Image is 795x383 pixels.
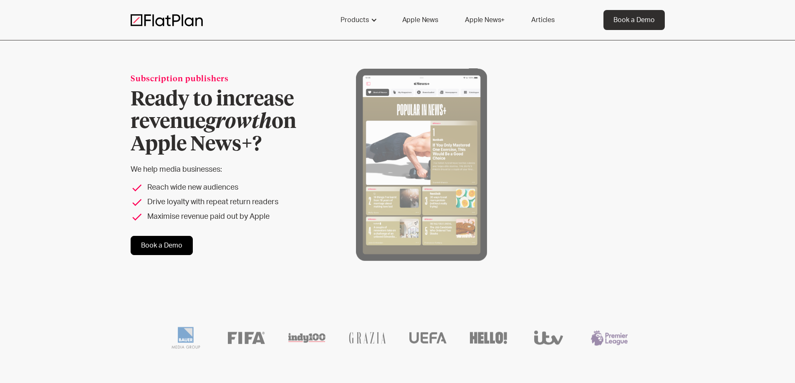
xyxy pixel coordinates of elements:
a: Apple News+ [455,10,515,30]
h1: Ready to increase revenue on Apple News+? [131,88,323,156]
a: Book a Demo [603,10,665,30]
a: Articles [521,10,565,30]
p: We help media businesses: [131,164,323,175]
li: Maximise revenue paid out by Apple [131,211,323,223]
em: growth [205,112,272,132]
a: Book a Demo [131,236,193,255]
li: Reach wide new audiences [131,182,323,193]
div: Products [341,15,369,25]
div: Subscription publishers [131,74,323,85]
a: Apple News [392,10,448,30]
div: Book a Demo [613,15,655,25]
li: Drive loyalty with repeat return readers [131,197,323,208]
div: Products [331,10,386,30]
